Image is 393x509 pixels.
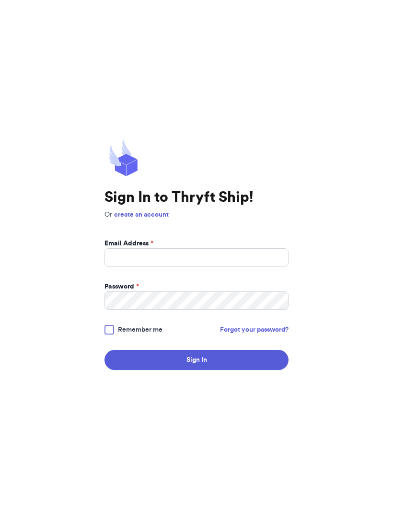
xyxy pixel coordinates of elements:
[104,189,289,206] h1: Sign In to Thryft Ship!
[104,239,153,248] label: Email Address
[220,325,289,335] a: Forgot your password?
[118,325,162,335] span: Remember me
[114,211,169,218] a: create an account
[104,350,289,370] button: Sign In
[104,282,139,291] label: Password
[104,210,289,220] p: Or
